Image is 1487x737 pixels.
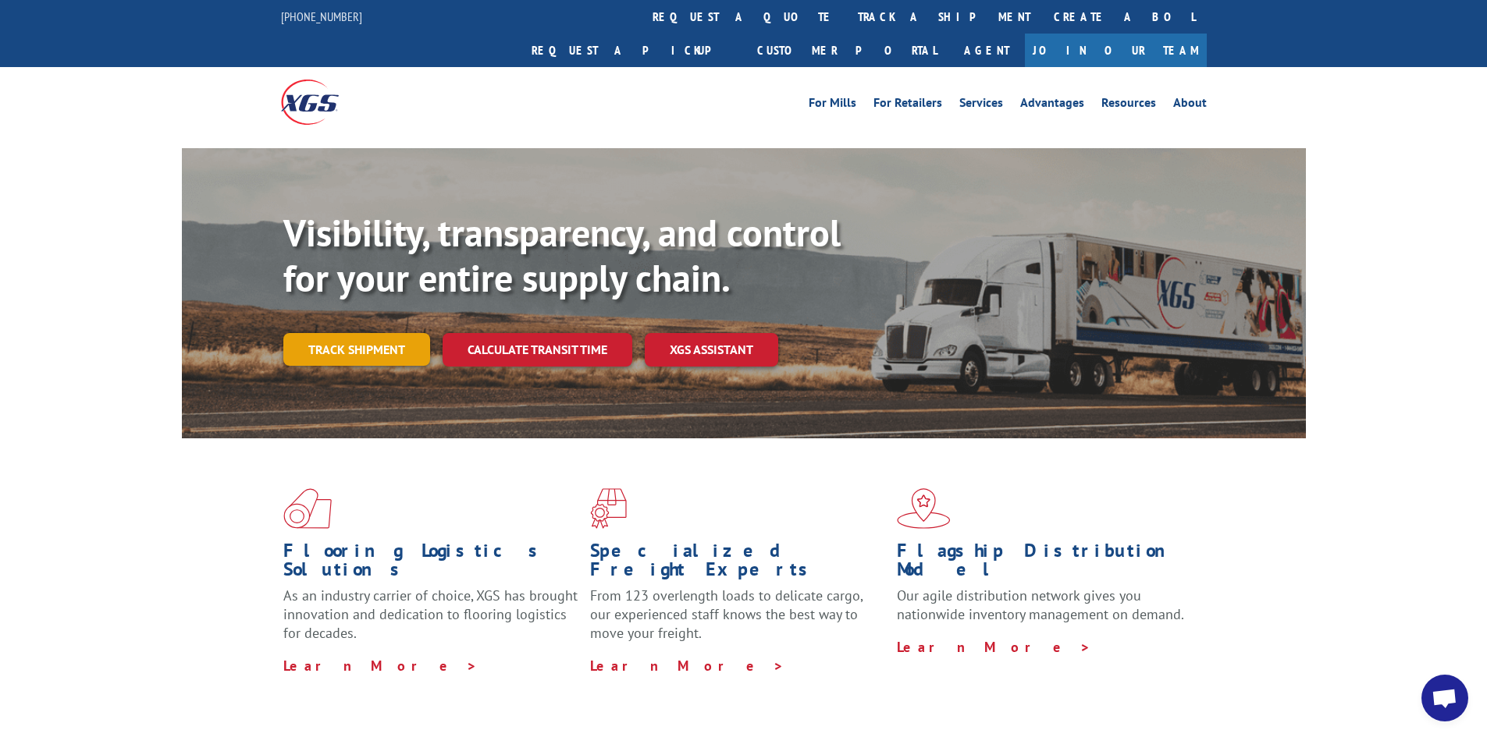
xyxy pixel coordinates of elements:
[281,9,362,24] a: [PHONE_NUMBER]
[645,333,778,367] a: XGS ASSISTANT
[745,34,948,67] a: Customer Portal
[809,97,856,114] a: For Mills
[443,333,632,367] a: Calculate transit time
[1173,97,1207,114] a: About
[1020,97,1084,114] a: Advantages
[590,541,885,586] h1: Specialized Freight Experts
[283,657,478,675] a: Learn More >
[959,97,1003,114] a: Services
[1101,97,1156,114] a: Resources
[948,34,1025,67] a: Agent
[283,541,578,586] h1: Flooring Logistics Solutions
[283,333,430,366] a: Track shipment
[897,638,1091,656] a: Learn More >
[283,208,841,302] b: Visibility, transparency, and control for your entire supply chain.
[873,97,942,114] a: For Retailers
[590,488,627,529] img: xgs-icon-focused-on-flooring-red
[897,488,951,529] img: xgs-icon-flagship-distribution-model-red
[590,657,784,675] a: Learn More >
[1421,675,1468,721] a: Open chat
[1025,34,1207,67] a: Join Our Team
[897,541,1192,586] h1: Flagship Distribution Model
[897,586,1184,623] span: Our agile distribution network gives you nationwide inventory management on demand.
[590,586,885,656] p: From 123 overlength loads to delicate cargo, our experienced staff knows the best way to move you...
[283,488,332,529] img: xgs-icon-total-supply-chain-intelligence-red
[520,34,745,67] a: Request a pickup
[283,586,578,642] span: As an industry carrier of choice, XGS has brought innovation and dedication to flooring logistics...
